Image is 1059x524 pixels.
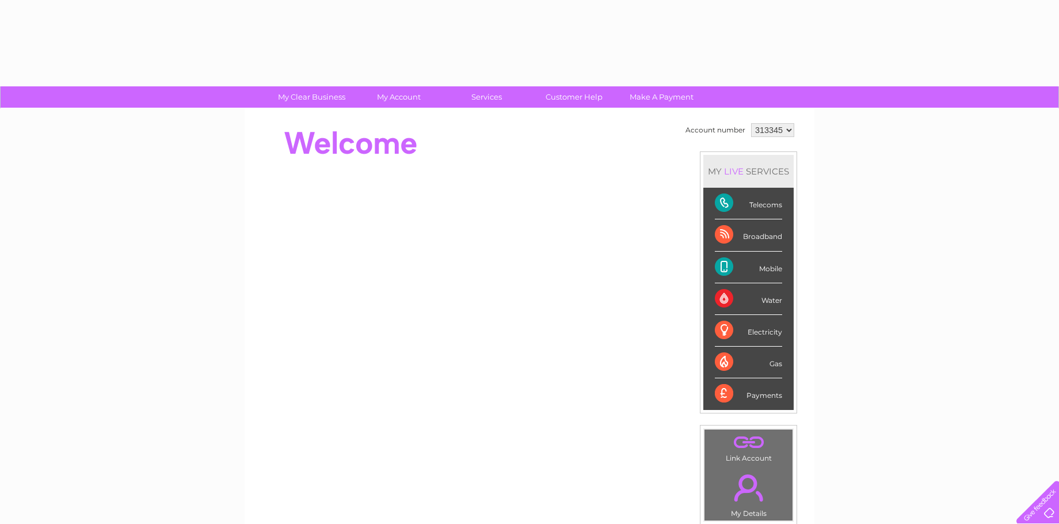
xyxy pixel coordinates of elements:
[264,86,359,108] a: My Clear Business
[715,219,782,251] div: Broadband
[707,468,790,508] a: .
[722,166,746,177] div: LIVE
[439,86,534,108] a: Services
[715,347,782,378] div: Gas
[704,465,793,521] td: My Details
[527,86,622,108] a: Customer Help
[352,86,447,108] a: My Account
[715,252,782,283] div: Mobile
[707,432,790,453] a: .
[715,378,782,409] div: Payments
[715,315,782,347] div: Electricity
[614,86,709,108] a: Make A Payment
[715,188,782,219] div: Telecoms
[683,120,748,140] td: Account number
[704,429,793,465] td: Link Account
[715,283,782,315] div: Water
[703,155,794,188] div: MY SERVICES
